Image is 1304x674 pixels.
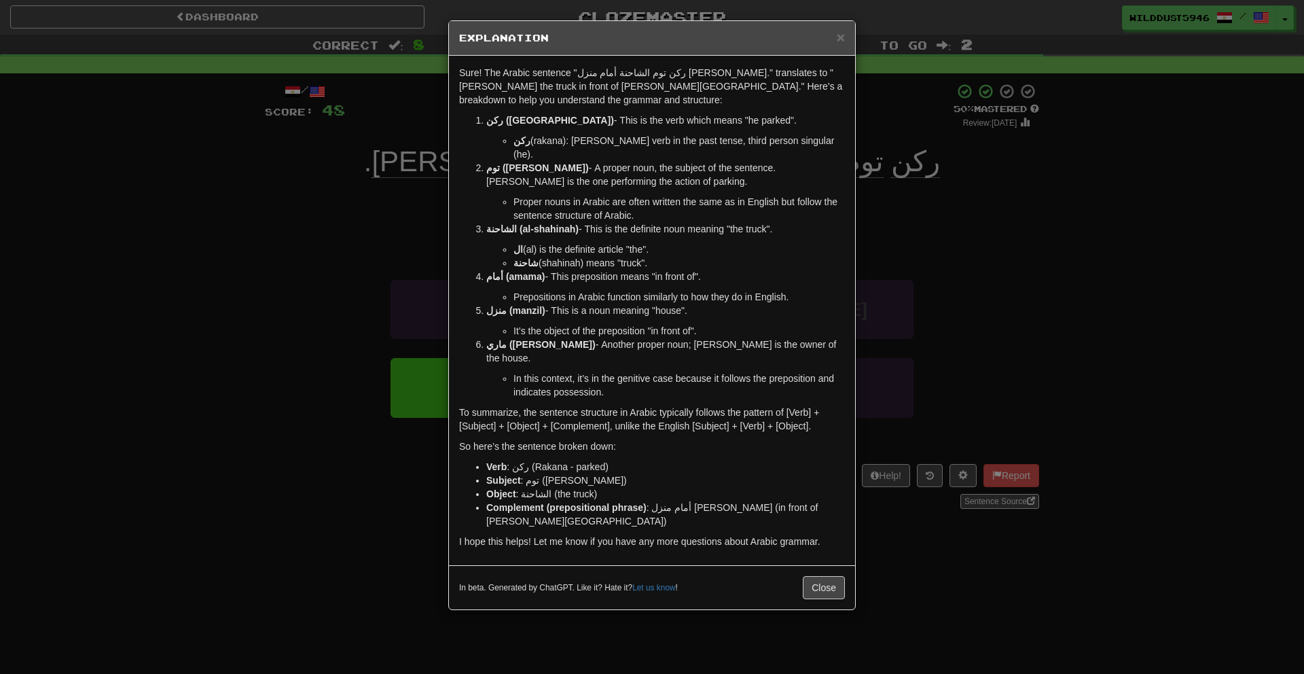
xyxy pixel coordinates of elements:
p: - This is a noun meaning "house". [486,304,845,317]
li: : أمام منزل [PERSON_NAME] (in front of [PERSON_NAME][GEOGRAPHIC_DATA]) [486,501,845,528]
li: : توم ([PERSON_NAME]) [486,474,845,487]
strong: ماري ([PERSON_NAME]) [486,339,596,350]
p: - This is the verb which means "he parked". [486,113,845,127]
strong: Subject [486,475,521,486]
strong: ال [513,244,523,255]
li: : ركن (Rakana - parked) [486,460,845,474]
button: Close [803,576,845,599]
li: It’s the object of the preposition "in front of". [513,324,845,338]
h5: Explanation [459,31,845,45]
p: - This is the definite noun meaning "the truck". [486,222,845,236]
strong: Object [486,489,516,499]
li: (shahinah) means "truck". [513,256,845,270]
strong: منزل (manzil) [486,305,545,316]
small: In beta. Generated by ChatGPT. Like it? Hate it? ! [459,582,678,594]
strong: Complement (prepositional phrase) [486,502,647,513]
p: - This preposition means "in front of". [486,270,845,283]
p: To summarize, the sentence structure in Arabic typically follows the pattern of [Verb] + [Subject... [459,406,845,433]
strong: توم ([PERSON_NAME]) [486,162,589,173]
li: : الشاحنة (the truck) [486,487,845,501]
span: × [837,29,845,45]
p: Sure! The Arabic sentence "ركن توم الشاحنة أمام منزل [PERSON_NAME]." translates to "[PERSON_NAME]... [459,66,845,107]
p: - A proper noun, the subject of the sentence. [PERSON_NAME] is the one performing the action of p... [486,161,845,188]
strong: أمام (amama) [486,271,545,282]
strong: شاحنة [513,258,539,268]
p: I hope this helps! Let me know if you have any more questions about Arabic grammar. [459,535,845,548]
button: Close [837,30,845,44]
strong: Verb [486,461,507,472]
li: (rakana): [PERSON_NAME] verb in the past tense, third person singular (he). [513,134,845,161]
li: In this context, it’s in the genitive case because it follows the preposition and indicates posse... [513,372,845,399]
strong: الشاحنة (al-shahinah) [486,224,579,234]
p: So here’s the sentence broken down: [459,440,845,453]
li: (al) is the definite article "the". [513,243,845,256]
a: Let us know [632,583,675,592]
li: Prepositions in Arabic function similarly to how they do in English. [513,290,845,304]
strong: ركن [513,135,530,146]
p: - Another proper noun; [PERSON_NAME] is the owner of the house. [486,338,845,365]
strong: ركن ([GEOGRAPHIC_DATA]) [486,115,614,126]
li: Proper nouns in Arabic are often written the same as in English but follow the sentence structure... [513,195,845,222]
